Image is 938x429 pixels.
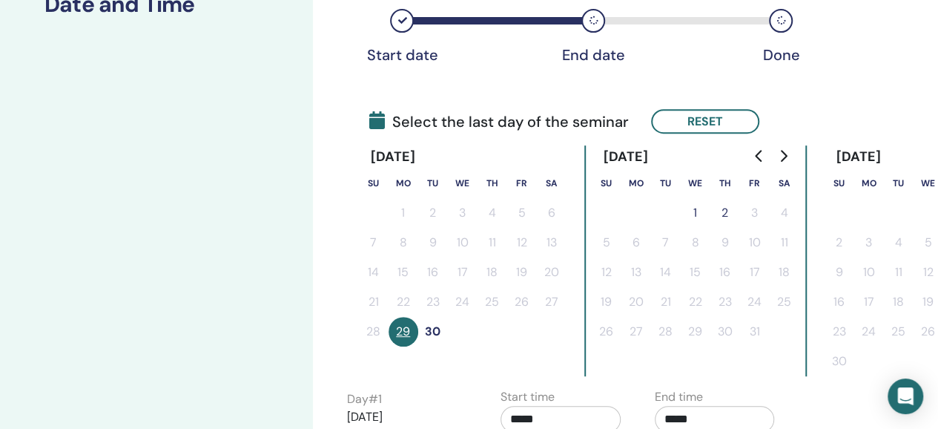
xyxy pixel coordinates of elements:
button: 30 [418,317,448,347]
button: Reset [651,109,759,134]
label: Start time [501,388,555,406]
th: Tuesday [884,168,914,198]
th: Friday [507,168,537,198]
button: 18 [884,287,914,317]
button: 28 [651,317,681,347]
button: 8 [681,228,710,258]
th: Saturday [537,168,567,198]
div: Done [744,46,818,64]
button: 21 [359,287,389,317]
button: 11 [884,258,914,287]
th: Monday [854,168,884,198]
button: 15 [681,258,710,287]
div: Start date [365,46,439,64]
button: Go to next month [771,141,795,171]
button: 18 [770,258,799,287]
th: Tuesday [418,168,448,198]
button: 5 [507,198,537,228]
th: Wednesday [448,168,478,198]
button: 2 [825,228,854,258]
button: 10 [854,258,884,287]
button: 8 [389,228,418,258]
th: Sunday [359,168,389,198]
div: [DATE] [592,145,661,168]
button: 7 [359,228,389,258]
button: 24 [740,287,770,317]
span: Select the last day of the seminar [369,111,629,133]
button: 28 [359,317,389,347]
button: 16 [418,258,448,287]
button: 23 [825,317,854,347]
button: 26 [507,287,537,317]
div: Open Intercom Messenger [888,379,923,414]
button: 14 [651,258,681,287]
th: Tuesday [651,168,681,198]
button: 23 [418,287,448,317]
button: 15 [389,258,418,287]
button: 25 [478,287,507,317]
button: 11 [478,228,507,258]
label: Day # 1 [347,390,382,408]
button: 27 [621,317,651,347]
button: 31 [740,317,770,347]
button: 9 [825,258,854,287]
button: 29 [389,317,418,347]
button: 19 [507,258,537,287]
button: 23 [710,287,740,317]
button: 16 [710,258,740,287]
button: 5 [592,228,621,258]
button: 17 [854,287,884,317]
button: 25 [884,317,914,347]
button: 22 [681,287,710,317]
button: 24 [448,287,478,317]
button: 30 [710,317,740,347]
button: 10 [740,228,770,258]
div: [DATE] [359,145,428,168]
button: 20 [621,287,651,317]
th: Sunday [825,168,854,198]
button: 2 [418,198,448,228]
button: 29 [681,317,710,347]
th: Saturday [770,168,799,198]
div: [DATE] [825,145,894,168]
button: 16 [825,287,854,317]
th: Sunday [592,168,621,198]
th: Monday [621,168,651,198]
button: 27 [537,287,567,317]
button: 20 [537,258,567,287]
button: 21 [651,287,681,317]
button: 26 [592,317,621,347]
button: 13 [537,228,567,258]
button: 12 [507,228,537,258]
p: [DATE] [347,408,467,426]
button: 24 [854,317,884,347]
button: 17 [448,258,478,287]
th: Friday [740,168,770,198]
button: 17 [740,258,770,287]
button: 3 [740,198,770,228]
button: 4 [770,198,799,228]
button: 2 [710,198,740,228]
button: 3 [854,228,884,258]
button: 13 [621,258,651,287]
button: 9 [418,228,448,258]
button: 19 [592,287,621,317]
label: End time [655,388,703,406]
button: 6 [537,198,567,228]
th: Thursday [478,168,507,198]
button: 18 [478,258,507,287]
button: 10 [448,228,478,258]
button: 12 [592,258,621,287]
button: 7 [651,228,681,258]
th: Wednesday [681,168,710,198]
th: Monday [389,168,418,198]
button: 1 [389,198,418,228]
button: 25 [770,287,799,317]
button: 3 [448,198,478,228]
button: 6 [621,228,651,258]
button: 14 [359,258,389,287]
button: 11 [770,228,799,258]
button: 9 [710,228,740,258]
button: 22 [389,287,418,317]
button: Go to previous month [747,141,771,171]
